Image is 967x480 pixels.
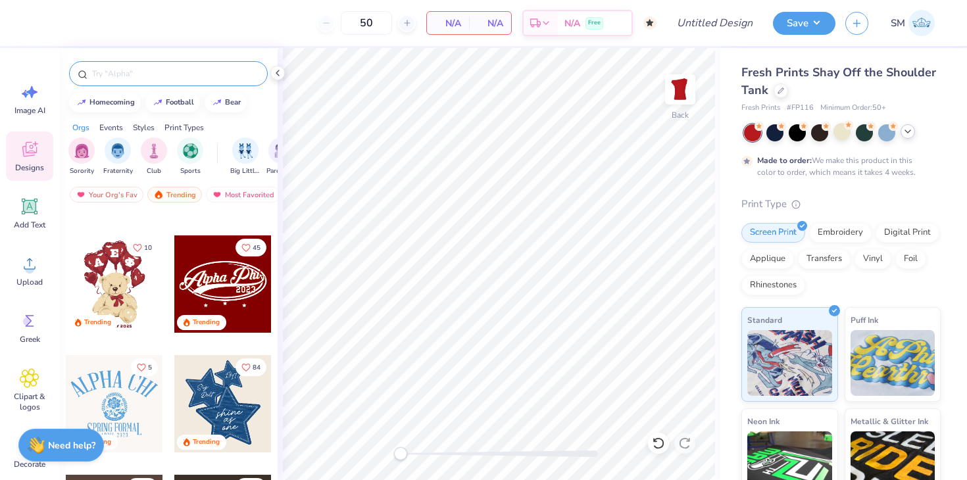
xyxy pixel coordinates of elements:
img: trend_line.gif [76,99,87,107]
button: Like [236,358,266,376]
img: Sorority Image [74,143,89,158]
button: Save [773,12,835,35]
span: Standard [747,313,782,327]
img: most_fav.gif [212,190,222,199]
button: bear [205,93,247,112]
span: N/A [477,16,503,30]
div: football [166,99,194,106]
div: Print Types [164,122,204,133]
button: Like [127,239,158,256]
img: Standard [747,330,832,396]
span: Clipart & logos [8,391,51,412]
span: Fresh Prints [741,103,780,114]
div: We make this product in this color to order, which means it takes 4 weeks. [757,155,919,178]
span: N/A [564,16,580,30]
span: Big Little Reveal [230,166,260,176]
span: 5 [148,364,152,371]
div: Screen Print [741,223,805,243]
span: Free [588,18,601,28]
div: Trending [84,318,111,327]
a: SM [885,10,941,36]
span: # FP116 [787,103,814,114]
div: Your Org's Fav [70,187,143,203]
div: Digital Print [876,223,939,243]
img: Puff Ink [851,330,935,396]
img: Fraternity Image [111,143,125,158]
img: Club Image [147,143,161,158]
div: Applique [741,249,794,269]
strong: Made to order: [757,155,812,166]
span: Fraternity [103,166,133,176]
div: Transfers [798,249,851,269]
span: 10 [144,245,152,251]
div: Trending [193,318,220,327]
div: Styles [133,122,155,133]
span: N/A [435,16,461,30]
span: Add Text [14,220,45,230]
button: filter button [177,137,203,176]
img: Big Little Reveal Image [238,143,253,158]
button: filter button [141,137,167,176]
div: filter for Parent's Weekend [266,137,297,176]
span: Neon Ink [747,414,780,428]
div: Vinyl [855,249,891,269]
span: Image AI [14,105,45,116]
div: filter for Club [141,137,167,176]
div: filter for Fraternity [103,137,133,176]
img: Sports Image [183,143,198,158]
img: Back [667,76,693,103]
button: Like [236,239,266,256]
strong: Need help? [48,439,95,452]
span: Designs [15,162,44,173]
div: filter for Sports [177,137,203,176]
span: Parent's Weekend [266,166,297,176]
button: filter button [68,137,95,176]
img: trend_line.gif [212,99,222,107]
span: Minimum Order: 50 + [820,103,886,114]
button: football [145,93,200,112]
img: trending.gif [153,190,164,199]
span: Greek [20,334,40,345]
img: Parent's Weekend Image [274,143,289,158]
input: Untitled Design [666,10,763,36]
div: Orgs [72,122,89,133]
span: SM [891,16,905,31]
span: Upload [16,277,43,287]
span: 45 [253,245,260,251]
button: filter button [103,137,133,176]
div: Accessibility label [394,447,407,460]
div: filter for Sorority [68,137,95,176]
span: Club [147,166,161,176]
div: filter for Big Little Reveal [230,137,260,176]
img: Savannah Martin [908,10,935,36]
span: Fresh Prints Shay Off the Shoulder Tank [741,64,936,98]
div: homecoming [89,99,135,106]
div: Embroidery [809,223,872,243]
img: trend_line.gif [153,99,163,107]
div: Events [99,122,123,133]
span: Metallic & Glitter Ink [851,414,928,428]
div: Most Favorited [206,187,280,203]
input: Try "Alpha" [91,67,259,80]
span: 84 [253,364,260,371]
div: bear [225,99,241,106]
div: Foil [895,249,926,269]
div: Back [672,109,689,121]
span: Sports [180,166,201,176]
button: Like [131,358,158,376]
button: filter button [230,137,260,176]
div: Rhinestones [741,276,805,295]
img: most_fav.gif [76,190,86,199]
div: Trending [193,437,220,447]
span: Puff Ink [851,313,878,327]
button: filter button [266,137,297,176]
span: Decorate [14,459,45,469]
div: Print Type [741,197,941,212]
span: Sorority [70,166,94,176]
div: Trending [147,187,202,203]
input: – – [341,11,392,35]
button: homecoming [69,93,141,112]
